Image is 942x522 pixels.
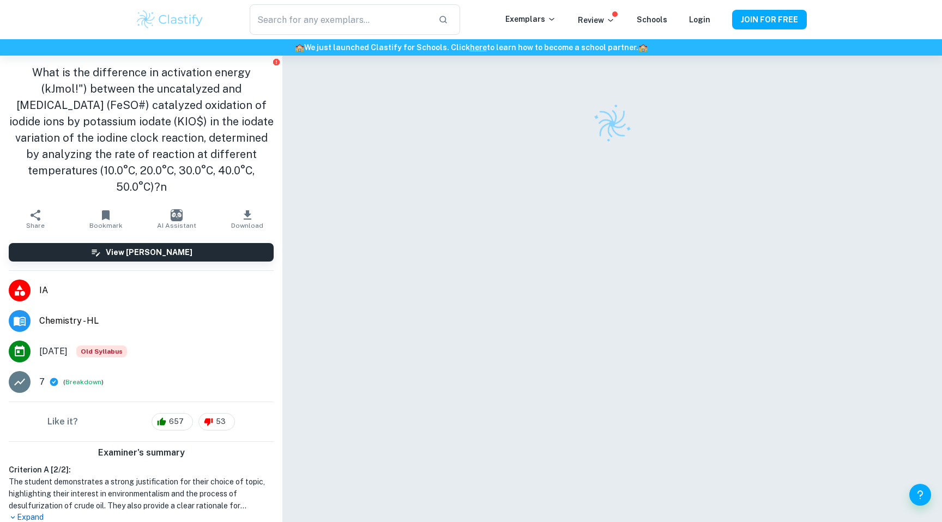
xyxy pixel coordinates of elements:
img: AI Assistant [171,209,183,221]
span: Chemistry - HL [39,314,274,327]
span: [DATE] [39,345,68,358]
span: Bookmark [89,222,123,229]
img: Clastify logo [586,98,638,149]
span: Old Syllabus [76,345,127,357]
span: IA [39,284,274,297]
button: Help and Feedback [909,484,931,506]
button: View [PERSON_NAME] [9,243,274,262]
a: here [470,43,487,52]
button: Download [212,204,283,234]
span: 🏫 [638,43,648,52]
p: Review [578,14,615,26]
button: Report issue [272,58,280,66]
h6: View [PERSON_NAME] [106,246,192,258]
h1: What is the difference in activation energy (kJmol!") between the uncatalyzed and [MEDICAL_DATA] ... [9,64,274,195]
span: AI Assistant [157,222,196,229]
a: Schools [637,15,667,24]
div: 53 [198,413,235,430]
button: AI Assistant [141,204,212,234]
h1: The student demonstrates a strong justification for their choice of topic, highlighting their int... [9,476,274,512]
h6: Like it? [47,415,78,428]
span: 🏫 [295,43,304,52]
button: Breakdown [65,377,101,387]
h6: Criterion A [ 2 / 2 ]: [9,464,274,476]
h6: We just launched Clastify for Schools. Click to learn how to become a school partner. [2,41,940,53]
button: JOIN FOR FREE [732,10,807,29]
button: Bookmark [71,204,142,234]
div: 657 [152,413,193,430]
span: Download [231,222,263,229]
a: Login [689,15,710,24]
img: Clastify logo [135,9,204,31]
div: Starting from the May 2025 session, the Chemistry IA requirements have changed. It's OK to refer ... [76,345,127,357]
span: 53 [210,416,232,427]
p: Exemplars [505,13,556,25]
span: 657 [163,416,190,427]
span: Share [26,222,45,229]
p: 7 [39,375,45,389]
span: ( ) [63,377,104,387]
h6: Examiner's summary [4,446,278,459]
input: Search for any exemplars... [250,4,430,35]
